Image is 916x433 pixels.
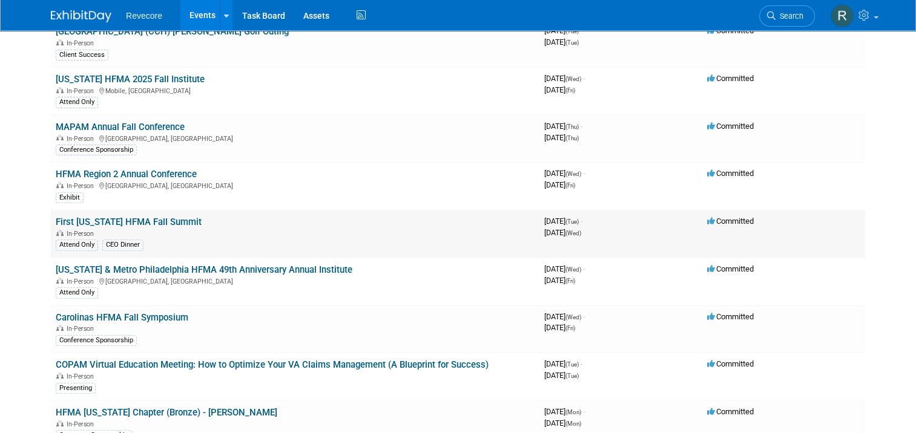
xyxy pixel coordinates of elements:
[67,278,97,285] span: In-Person
[759,5,815,27] a: Search
[67,325,97,333] span: In-Person
[565,87,575,94] span: (Fri)
[544,228,581,237] span: [DATE]
[565,230,581,236] span: (Wed)
[544,276,575,285] span: [DATE]
[544,169,585,178] span: [DATE]
[56,287,98,298] div: Attend Only
[581,122,582,131] span: -
[56,74,205,85] a: [US_STATE] HFMA 2025 Fall Institute
[707,169,754,178] span: Committed
[67,87,97,95] span: In-Person
[67,39,97,47] span: In-Person
[67,135,97,143] span: In-Person
[565,218,579,225] span: (Tue)
[565,266,581,273] span: (Wed)
[707,407,754,416] span: Committed
[583,74,585,83] span: -
[56,278,64,284] img: In-Person Event
[581,359,582,368] span: -
[544,217,582,226] span: [DATE]
[56,133,535,143] div: [GEOGRAPHIC_DATA], [GEOGRAPHIC_DATA]
[56,192,84,203] div: Exhibit
[565,325,575,331] span: (Fri)
[56,169,197,180] a: HFMA Region 2 Annual Conference
[56,85,535,95] div: Mobile, [GEOGRAPHIC_DATA]
[56,26,289,37] a: [GEOGRAPHIC_DATA] (CCH) [PERSON_NAME] Golf Outing
[56,335,137,346] div: Conference Sponsorship
[707,312,754,321] span: Committed
[583,264,585,273] span: -
[565,28,579,34] span: (Tue)
[707,74,754,83] span: Committed
[67,182,97,190] span: In-Person
[56,180,535,190] div: [GEOGRAPHIC_DATA], [GEOGRAPHIC_DATA]
[56,217,202,227] a: First [US_STATE] HFMA Fall Summit
[565,361,579,368] span: (Tue)
[544,85,575,94] span: [DATE]
[831,4,854,27] img: Rachael Sires
[544,312,585,321] span: [DATE]
[56,276,535,285] div: [GEOGRAPHIC_DATA], [GEOGRAPHIC_DATA]
[565,135,579,142] span: (Thu)
[56,87,64,93] img: In-Person Event
[56,135,64,141] img: In-Person Event
[126,11,162,21] span: Revecore
[56,312,188,323] a: Carolinas HFMA Fall Symposium
[565,182,575,189] span: (Fri)
[544,180,575,189] span: [DATE]
[56,264,352,275] a: [US_STATE] & Metro Philadelphia HFMA 49th Anniversary Annual Institute
[707,217,754,226] span: Committed
[565,409,581,415] span: (Mon)
[565,123,579,130] span: (Thu)
[56,407,277,418] a: HFMA [US_STATE] Chapter (Bronze) - [PERSON_NAME]
[544,359,582,368] span: [DATE]
[56,50,108,60] div: Client Success
[583,407,585,416] span: -
[544,407,585,416] span: [DATE]
[56,230,64,236] img: In-Person Event
[565,39,579,46] span: (Tue)
[565,314,581,321] span: (Wed)
[56,39,64,45] img: In-Person Event
[544,74,585,83] span: [DATE]
[565,171,581,177] span: (Wed)
[67,420,97,428] span: In-Person
[544,122,582,131] span: [DATE]
[581,217,582,226] span: -
[67,230,97,238] span: In-Person
[51,10,111,22] img: ExhibitDay
[707,264,754,273] span: Committed
[565,373,579,379] span: (Tue)
[544,37,579,47] span: [DATE]
[56,325,64,331] img: In-Person Event
[56,373,64,379] img: In-Person Event
[56,239,98,250] div: Attend Only
[102,239,143,250] div: CEO Dinner
[565,278,575,284] span: (Fri)
[707,122,754,131] span: Committed
[544,418,581,428] span: [DATE]
[56,122,185,132] a: MAPAM Annual Fall Conference
[56,97,98,108] div: Attend Only
[565,420,581,427] span: (Mon)
[544,133,579,142] span: [DATE]
[56,420,64,426] img: In-Person Event
[56,359,489,370] a: COPAM Virtual Education Meeting: How to Optimize Your VA Claims Management (A Blueprint for Success)
[544,264,585,273] span: [DATE]
[583,312,585,321] span: -
[56,145,137,155] div: Conference Sponsorship
[544,323,575,332] span: [DATE]
[544,371,579,380] span: [DATE]
[707,359,754,368] span: Committed
[776,11,803,21] span: Search
[56,182,64,188] img: In-Person Event
[56,383,96,394] div: Presenting
[565,76,581,82] span: (Wed)
[67,373,97,380] span: In-Person
[583,169,585,178] span: -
